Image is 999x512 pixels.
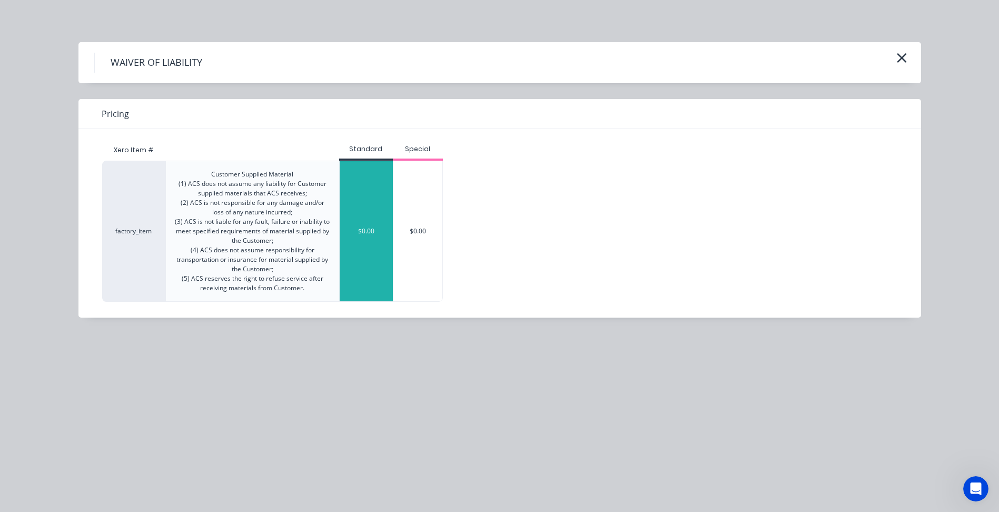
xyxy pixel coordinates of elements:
div: $0.00 [393,161,443,301]
div: Special [393,144,443,154]
div: $0.00 [340,161,393,301]
iframe: Intercom live chat [963,476,988,501]
div: Customer Supplied Material (1) ACS does not assume any liability for Customer supplied materials ... [174,170,331,293]
span: Pricing [102,107,129,120]
h4: WAIVER OF LIABILITY [94,53,218,73]
div: Xero Item # [102,140,165,161]
div: Standard [339,144,393,154]
div: factory_item [102,161,165,302]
